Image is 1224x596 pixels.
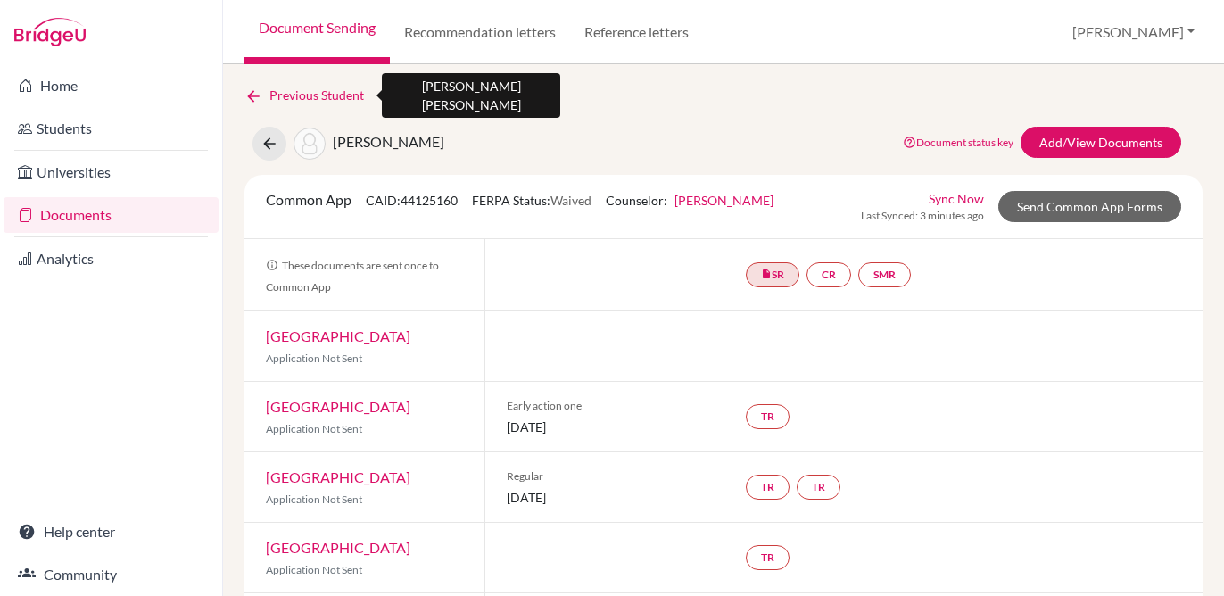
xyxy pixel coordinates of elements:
[333,133,444,150] span: [PERSON_NAME]
[266,493,362,506] span: Application Not Sent
[550,193,591,208] span: Waived
[761,269,772,279] i: insert_drive_file
[266,191,351,208] span: Common App
[507,468,703,484] span: Regular
[4,197,219,233] a: Documents
[4,154,219,190] a: Universities
[266,563,362,576] span: Application Not Sent
[998,191,1181,222] a: Send Common App Forms
[4,111,219,146] a: Students
[266,539,410,556] a: [GEOGRAPHIC_DATA]
[507,398,703,414] span: Early action one
[244,86,378,105] a: Previous Student
[4,241,219,277] a: Analytics
[4,68,219,103] a: Home
[14,18,86,46] img: Bridge-U
[746,404,790,429] a: TR
[4,514,219,550] a: Help center
[266,422,362,435] span: Application Not Sent
[366,193,458,208] span: CAID: 44125160
[266,352,362,365] span: Application Not Sent
[266,259,439,294] span: These documents are sent once to Common App
[929,189,984,208] a: Sync Now
[746,262,799,287] a: insert_drive_fileSR
[472,193,591,208] span: FERPA Status:
[382,73,560,118] div: [PERSON_NAME] [PERSON_NAME]
[746,545,790,570] a: TR
[861,208,984,224] span: Last Synced: 3 minutes ago
[266,398,410,415] a: [GEOGRAPHIC_DATA]
[1021,127,1181,158] a: Add/View Documents
[507,418,703,436] span: [DATE]
[507,488,703,507] span: [DATE]
[806,262,851,287] a: CR
[266,327,410,344] a: [GEOGRAPHIC_DATA]
[4,557,219,592] a: Community
[797,475,840,500] a: TR
[606,193,773,208] span: Counselor:
[266,468,410,485] a: [GEOGRAPHIC_DATA]
[903,136,1013,149] a: Document status key
[858,262,911,287] a: SMR
[746,475,790,500] a: TR
[674,193,773,208] a: [PERSON_NAME]
[1064,15,1203,49] button: [PERSON_NAME]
